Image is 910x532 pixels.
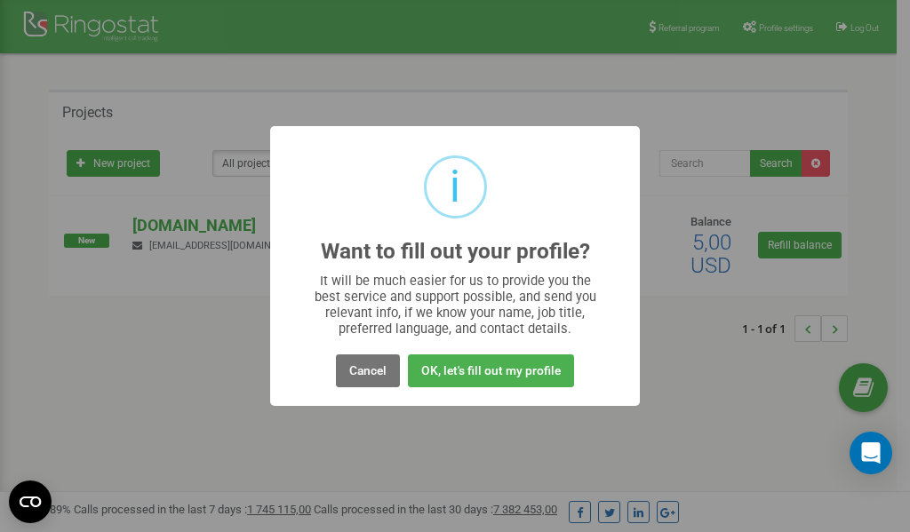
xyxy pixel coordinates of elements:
button: Open CMP widget [9,480,52,523]
div: i [450,158,460,216]
div: Open Intercom Messenger [850,432,892,474]
button: Cancel [336,354,400,387]
button: OK, let's fill out my profile [408,354,574,387]
h2: Want to fill out your profile? [321,240,590,264]
div: It will be much easier for us to provide you the best service and support possible, and send you ... [306,273,605,337]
